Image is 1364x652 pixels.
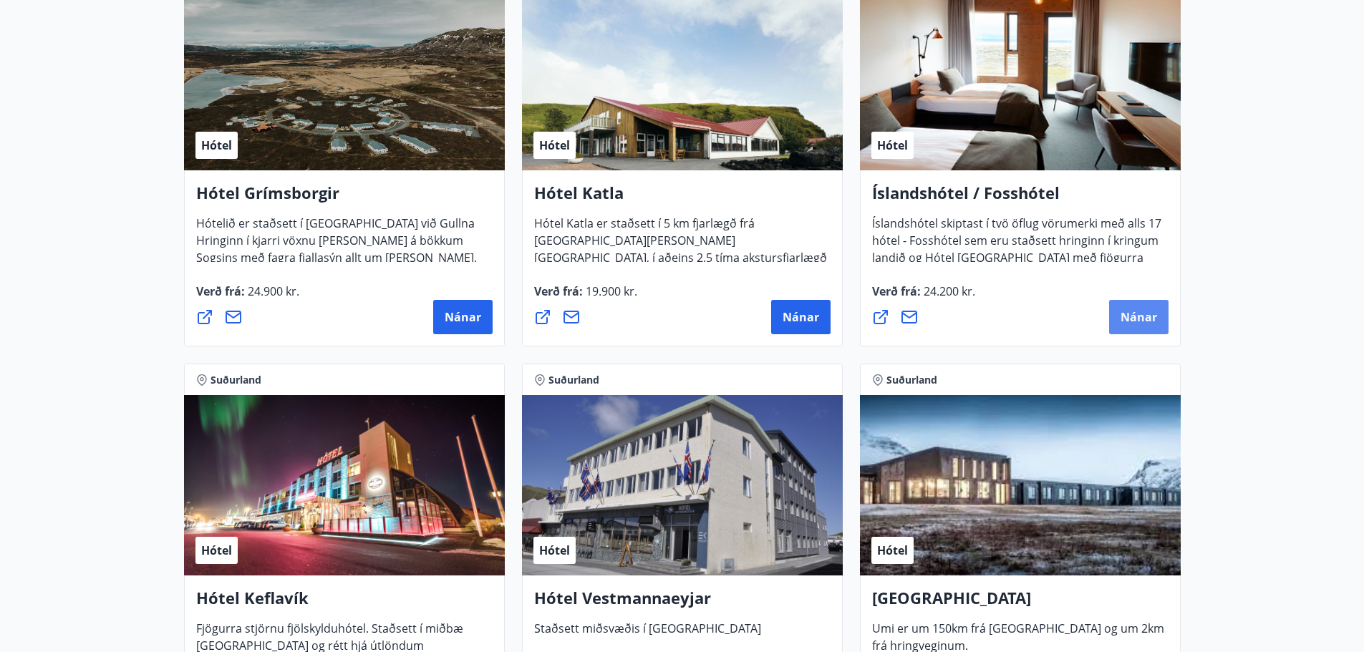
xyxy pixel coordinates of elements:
[539,137,570,153] span: Hótel
[877,542,908,558] span: Hótel
[539,542,570,558] span: Hótel
[783,309,819,325] span: Nánar
[1109,300,1169,334] button: Nánar
[201,542,232,558] span: Hótel
[872,283,975,311] span: Verð frá :
[583,283,637,299] span: 19.900 kr.
[196,182,493,215] h4: Hótel Grímsborgir
[872,587,1169,620] h4: [GEOGRAPHIC_DATA]
[445,309,481,325] span: Nánar
[872,215,1161,294] span: Íslandshótel skiptast í tvö öflug vörumerki með alls 17 hótel - Fosshótel sem eru staðsett hringi...
[534,621,761,648] span: Staðsett miðsvæðis í [GEOGRAPHIC_DATA]
[245,283,299,299] span: 24.900 kr.
[921,283,975,299] span: 24.200 kr.
[534,182,831,215] h4: Hótel Katla
[534,215,827,294] span: Hótel Katla er staðsett í 5 km fjarlægð frá [GEOGRAPHIC_DATA][PERSON_NAME][GEOGRAPHIC_DATA], í að...
[433,300,493,334] button: Nánar
[196,283,299,311] span: Verð frá :
[771,300,831,334] button: Nánar
[872,182,1169,215] h4: Íslandshótel / Fosshótel
[201,137,232,153] span: Hótel
[886,373,937,387] span: Suðurland
[534,587,831,620] h4: Hótel Vestmannaeyjar
[1121,309,1157,325] span: Nánar
[877,137,908,153] span: Hótel
[196,587,493,620] h4: Hótel Keflavík
[211,373,261,387] span: Suðurland
[534,283,637,311] span: Verð frá :
[548,373,599,387] span: Suðurland
[196,215,477,311] span: Hótelið er staðsett í [GEOGRAPHIC_DATA] við Gullna Hringinn í kjarri vöxnu [PERSON_NAME] á bökkum...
